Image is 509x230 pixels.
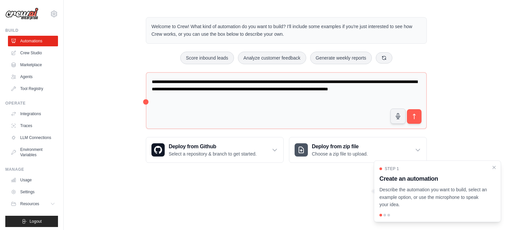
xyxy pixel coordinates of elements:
[312,151,368,157] p: Choose a zip file to upload.
[5,216,58,227] button: Logout
[29,219,42,224] span: Logout
[8,60,58,70] a: Marketplace
[379,186,487,208] p: Describe the automation you want to build, select an example option, or use the microphone to spe...
[385,166,399,171] span: Step 1
[8,109,58,119] a: Integrations
[8,132,58,143] a: LLM Connections
[20,201,39,207] span: Resources
[151,23,421,38] p: Welcome to Crew! What kind of automation do you want to build? I'll include some examples if you'...
[8,199,58,209] button: Resources
[8,187,58,197] a: Settings
[8,48,58,58] a: Crew Studio
[8,120,58,131] a: Traces
[8,144,58,160] a: Environment Variables
[169,143,256,151] h3: Deploy from Github
[8,36,58,46] a: Automations
[312,143,368,151] h3: Deploy from zip file
[180,52,234,64] button: Score inbound leads
[8,71,58,82] a: Agents
[5,28,58,33] div: Build
[238,52,306,64] button: Analyze customer feedback
[5,167,58,172] div: Manage
[5,101,58,106] div: Operate
[379,174,487,183] h3: Create an automation
[5,8,38,20] img: Logo
[310,52,372,64] button: Generate weekly reports
[169,151,256,157] p: Select a repository & branch to get started.
[8,83,58,94] a: Tool Registry
[8,175,58,185] a: Usage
